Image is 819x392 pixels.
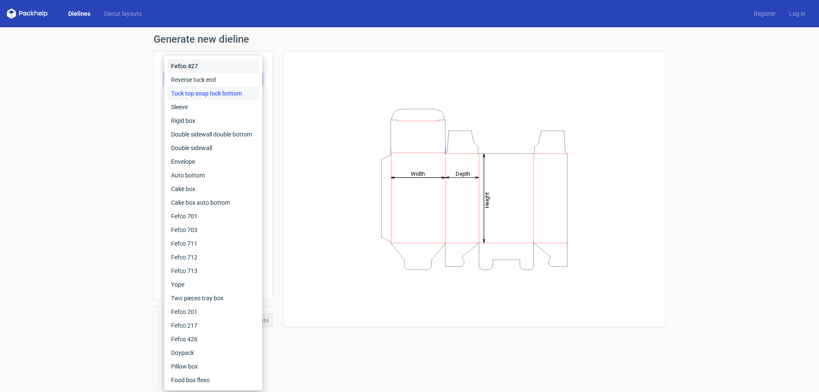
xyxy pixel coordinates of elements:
[168,128,259,141] div: Double sidewall double bottom
[168,196,259,209] div: Cake box auto bottom
[168,278,259,291] div: Yope
[168,237,259,250] div: Fefco 711
[168,114,259,128] div: Rigid box
[97,9,148,18] a: Diecut layouts
[168,141,259,155] div: Double sidewall
[154,34,665,44] h1: Generate new dieline
[168,87,259,100] div: Tuck top snap lock bottom
[168,100,259,114] div: Sleeve
[168,291,259,305] div: Two pieces tray box
[168,305,259,319] div: Fefco 201
[456,170,470,177] tspan: Depth
[168,250,259,264] div: Fefco 712
[168,264,259,278] div: Fefco 713
[168,346,259,360] div: Doypack
[168,182,259,196] div: Cake box
[411,170,425,177] tspan: Width
[168,373,259,387] div: Food box flexo
[168,155,259,168] div: Envelope
[168,360,259,373] div: Pillow box
[484,192,490,208] tspan: Height
[61,9,97,18] a: Dielines
[168,59,259,73] div: Fefco 427
[168,332,259,346] div: Fefco 426
[782,9,812,18] a: Log in
[747,9,782,18] a: Register
[168,168,259,182] div: Auto bottom
[168,319,259,332] div: Fefco 217
[168,209,259,223] div: Fefco 701
[168,73,259,87] div: Reverse tuck end
[168,223,259,237] div: Fefco 703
